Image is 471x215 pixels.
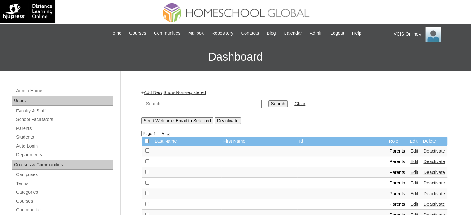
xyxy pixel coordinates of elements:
[154,30,181,37] span: Communities
[208,30,236,37] a: Repository
[410,202,418,207] a: Edit
[3,3,52,20] img: logo-white.png
[109,30,121,37] span: Home
[129,30,146,37] span: Courses
[15,116,113,123] a: School Facilitators
[151,30,184,37] a: Communities
[410,191,418,196] a: Edit
[144,90,162,95] a: Add New
[153,137,221,146] td: Last Name
[215,117,241,124] input: Deactivate
[387,137,408,146] td: Role
[141,117,213,124] input: Send Welcome Email to Selected
[241,30,259,37] span: Contacts
[387,189,408,199] td: Parents
[12,96,113,106] div: Users
[352,30,361,37] span: Help
[421,137,447,146] td: Delete
[126,30,149,37] a: Courses
[264,30,279,37] a: Blog
[15,87,113,95] a: Admin Home
[310,30,323,37] span: Admin
[167,131,170,136] a: »
[394,27,465,42] div: VCIS Online
[423,148,445,153] a: Deactivate
[188,30,204,37] span: Mailbox
[387,146,408,157] td: Parents
[423,159,445,164] a: Deactivate
[387,178,408,188] td: Parents
[145,100,262,108] input: Search
[423,170,445,175] a: Deactivate
[284,30,302,37] span: Calendar
[238,30,262,37] a: Contacts
[423,191,445,196] a: Deactivate
[221,137,297,146] td: First Name
[163,90,206,95] a: Show Non-registered
[15,171,113,178] a: Campuses
[307,30,326,37] a: Admin
[294,101,305,106] a: Clear
[387,157,408,167] td: Parents
[267,30,276,37] span: Blog
[425,27,441,42] img: VCIS Online Admin
[212,30,233,37] span: Repository
[15,125,113,132] a: Parents
[15,142,113,150] a: Auto Login
[349,30,364,37] a: Help
[410,170,418,175] a: Edit
[15,180,113,187] a: Terms
[297,137,386,146] td: Id
[15,206,113,214] a: Communities
[185,30,207,37] a: Mailbox
[15,151,113,159] a: Departments
[387,199,408,210] td: Parents
[410,148,418,153] a: Edit
[15,197,113,205] a: Courses
[3,43,468,71] h3: Dashboard
[12,160,113,170] div: Courses & Communities
[423,202,445,207] a: Deactivate
[408,137,421,146] td: Edit
[330,30,344,37] span: Logout
[106,30,124,37] a: Home
[410,159,418,164] a: Edit
[327,30,347,37] a: Logout
[15,188,113,196] a: Categories
[15,107,113,115] a: Faculty & Staff
[423,180,445,185] a: Deactivate
[141,89,448,124] div: + |
[15,133,113,141] a: Students
[387,167,408,178] td: Parents
[410,180,418,185] a: Edit
[268,100,288,107] input: Search
[281,30,305,37] a: Calendar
